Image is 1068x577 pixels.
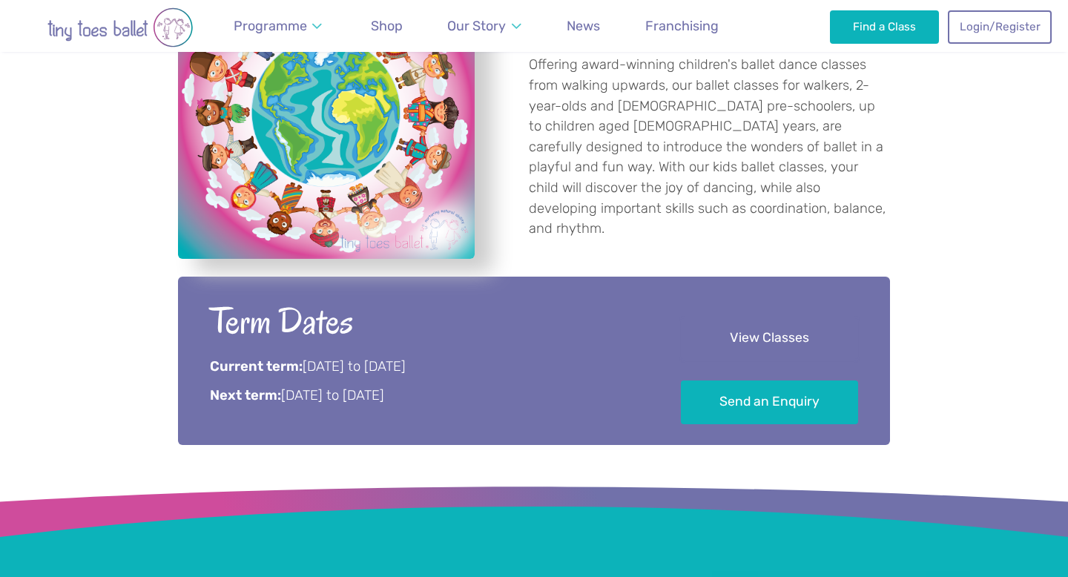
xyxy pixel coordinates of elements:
[639,10,725,43] a: Franchising
[364,10,409,43] a: Shop
[529,55,890,239] p: Offering award-winning children's ballet dance classes from walking upwards, our ballet classes f...
[210,298,639,345] h2: Term Dates
[210,386,639,406] p: [DATE] to [DATE]
[645,18,719,33] span: Franchising
[16,7,224,47] img: tiny toes ballet
[948,10,1052,43] a: Login/Register
[210,357,639,377] p: [DATE] to [DATE]
[681,317,858,360] a: View Classes
[210,358,303,375] strong: Current term:
[441,10,528,43] a: Our Story
[210,387,281,403] strong: Next term:
[560,10,607,43] a: News
[371,18,403,33] span: Shop
[234,18,307,33] span: Programme
[681,380,858,424] a: Send an Enquiry
[227,10,329,43] a: Programme
[830,10,939,43] a: Find a Class
[567,18,600,33] span: News
[447,18,506,33] span: Our Story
